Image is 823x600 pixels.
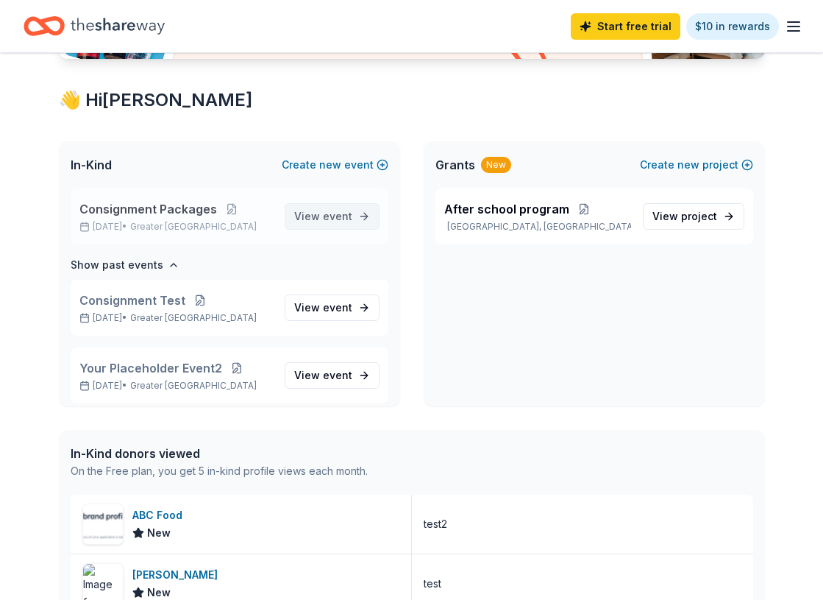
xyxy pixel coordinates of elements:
span: Greater [GEOGRAPHIC_DATA] [130,221,257,233]
span: event [323,301,352,314]
div: On the Free plan, you get 5 in-kind profile views each month. [71,462,368,480]
div: In-Kind donors viewed [71,445,368,462]
a: Home [24,9,165,43]
a: View event [285,203,380,230]
span: project [681,210,717,222]
div: New [481,157,511,173]
a: View project [643,203,744,230]
span: event [323,210,352,222]
span: new [319,156,341,174]
div: ABC Food [132,507,188,524]
div: test2 [424,515,447,533]
a: $10 in rewards [686,13,779,40]
p: [DATE] • [79,380,273,392]
a: Start free trial [571,13,680,40]
p: [DATE] • [79,221,273,233]
span: new [677,156,699,174]
span: After school program [444,200,569,218]
span: View [652,208,717,225]
button: Createnewproject [640,156,753,174]
span: Consignment Packages [79,200,217,218]
button: Createnewevent [282,156,388,174]
span: View [294,208,352,225]
div: test [424,575,441,593]
button: Show past events [71,256,179,274]
span: In-Kind [71,156,112,174]
a: View event [285,362,380,389]
div: [PERSON_NAME] [132,566,224,584]
div: 👋 Hi [PERSON_NAME] [59,88,765,112]
span: Greater [GEOGRAPHIC_DATA] [130,312,257,324]
span: event [323,369,352,381]
p: [GEOGRAPHIC_DATA], [GEOGRAPHIC_DATA] [444,221,631,233]
span: Greater [GEOGRAPHIC_DATA] [130,380,257,392]
span: Your Placeholder Event2 [79,359,222,377]
a: View event [285,294,380,321]
h4: Show past events [71,256,163,274]
span: Grants [435,156,475,174]
span: View [294,299,352,317]
span: Consignment Test [79,292,185,309]
span: New [147,524,171,542]
img: Image for ABC Food [83,504,123,544]
p: [DATE] • [79,312,273,324]
span: View [294,367,352,384]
